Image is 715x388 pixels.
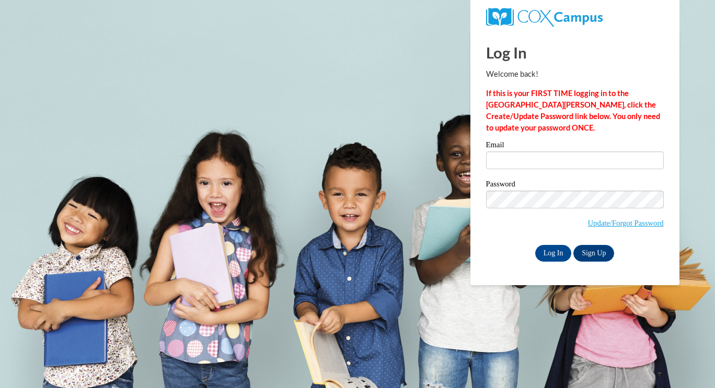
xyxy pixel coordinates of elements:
[573,245,614,262] a: Sign Up
[486,8,603,27] img: COX Campus
[486,180,664,191] label: Password
[588,219,664,227] a: Update/Forgot Password
[535,245,572,262] input: Log In
[486,89,660,132] strong: If this is your FIRST TIME logging in to the [GEOGRAPHIC_DATA][PERSON_NAME], click the Create/Upd...
[486,42,664,63] h1: Log In
[486,12,603,21] a: COX Campus
[486,141,664,151] label: Email
[486,68,664,80] p: Welcome back!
